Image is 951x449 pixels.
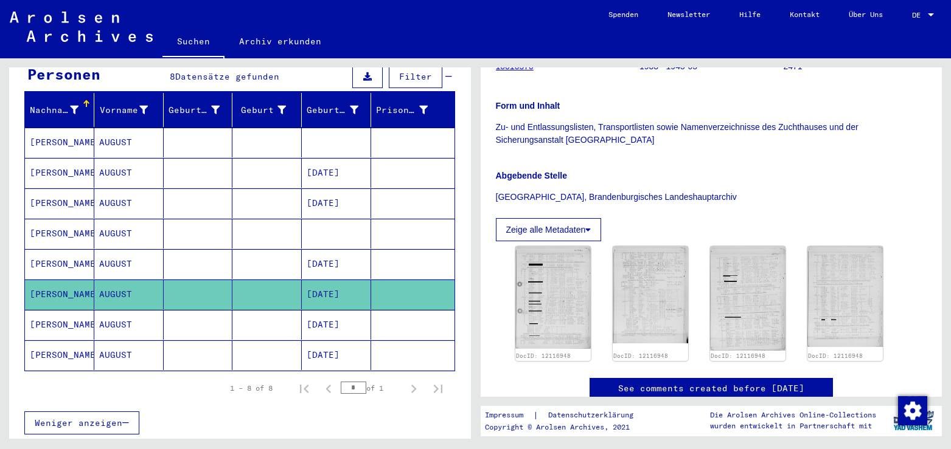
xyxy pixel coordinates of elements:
[302,93,371,127] mat-header-cell: Geburtsdatum
[175,71,279,82] span: Datensätze gefunden
[25,279,94,309] mat-cell: [PERSON_NAME]
[230,383,273,394] div: 1 – 8 of 8
[371,93,455,127] mat-header-cell: Prisoner #
[485,409,648,422] div: |
[94,188,164,218] mat-cell: AUGUST
[485,409,533,422] a: Impressum
[807,246,883,347] img: 004.jpg
[30,100,94,120] div: Nachname
[30,104,78,117] div: Nachname
[426,376,450,400] button: Last page
[710,246,786,351] img: 003.jpg
[292,376,316,400] button: First page
[710,420,876,431] p: wurden entwickelt in Partnerschaft mit
[402,376,426,400] button: Next page
[94,93,164,127] mat-header-cell: Vorname
[613,246,688,343] img: 002.jpg
[237,100,301,120] div: Geburt‏
[169,104,220,117] div: Geburtsname
[302,279,371,309] mat-cell: [DATE]
[307,104,358,117] div: Geburtsdatum
[316,376,341,400] button: Previous page
[307,100,374,120] div: Geburtsdatum
[496,191,927,204] p: [GEOGRAPHIC_DATA], Brandenburgisches Landeshauptarchiv
[94,128,164,157] mat-cell: AUGUST
[25,249,94,279] mat-cell: [PERSON_NAME]
[302,310,371,340] mat-cell: [DATE]
[25,340,94,370] mat-cell: [PERSON_NAME]
[613,352,668,359] a: DocID: 12116948
[25,219,94,248] mat-cell: [PERSON_NAME]
[302,188,371,218] mat-cell: [DATE]
[891,405,936,436] img: yv_logo.png
[898,396,927,425] img: Zustimmung ändern
[376,104,428,117] div: Prisoner #
[496,218,602,241] button: Zeige alle Metadaten
[25,310,94,340] mat-cell: [PERSON_NAME]
[710,410,876,420] p: Die Arolsen Archives Online-Collections
[25,128,94,157] mat-cell: [PERSON_NAME]
[618,382,804,395] a: See comments created before [DATE]
[94,310,164,340] mat-cell: AUGUST
[302,340,371,370] mat-cell: [DATE]
[27,63,100,85] div: Personen
[808,352,863,359] a: DocID: 12116948
[232,93,302,127] mat-header-cell: Geburt‏
[341,382,402,394] div: of 1
[237,104,286,117] div: Geburt‏
[99,104,148,117] div: Vorname
[25,93,94,127] mat-header-cell: Nachname
[376,100,443,120] div: Prisoner #
[711,352,765,359] a: DocID: 12116948
[302,158,371,188] mat-cell: [DATE]
[496,101,560,111] b: Form und Inhalt
[170,71,175,82] span: 8
[24,411,139,434] button: Weniger anzeigen
[10,12,153,42] img: Arolsen_neg.svg
[496,171,567,180] b: Abgebende Stelle
[912,11,925,19] span: DE
[35,417,122,428] span: Weniger anzeigen
[515,246,591,349] img: 001.jpg
[94,340,164,370] mat-cell: AUGUST
[496,121,927,146] p: Zu- und Entlassungslisten, Transportlisten sowie Namenverzeichnisse des Zuchthauses und der Siche...
[225,27,336,56] a: Archiv erkunden
[164,93,233,127] mat-header-cell: Geburtsname
[162,27,225,58] a: Suchen
[302,249,371,279] mat-cell: [DATE]
[25,158,94,188] mat-cell: [PERSON_NAME]
[94,279,164,309] mat-cell: AUGUST
[25,188,94,218] mat-cell: [PERSON_NAME]
[399,71,432,82] span: Filter
[94,219,164,248] mat-cell: AUGUST
[389,65,442,88] button: Filter
[94,249,164,279] mat-cell: AUGUST
[169,100,235,120] div: Geburtsname
[538,409,648,422] a: Datenschutzerklärung
[99,100,163,120] div: Vorname
[94,158,164,188] mat-cell: AUGUST
[516,352,571,359] a: DocID: 12116948
[485,422,648,433] p: Copyright © Arolsen Archives, 2021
